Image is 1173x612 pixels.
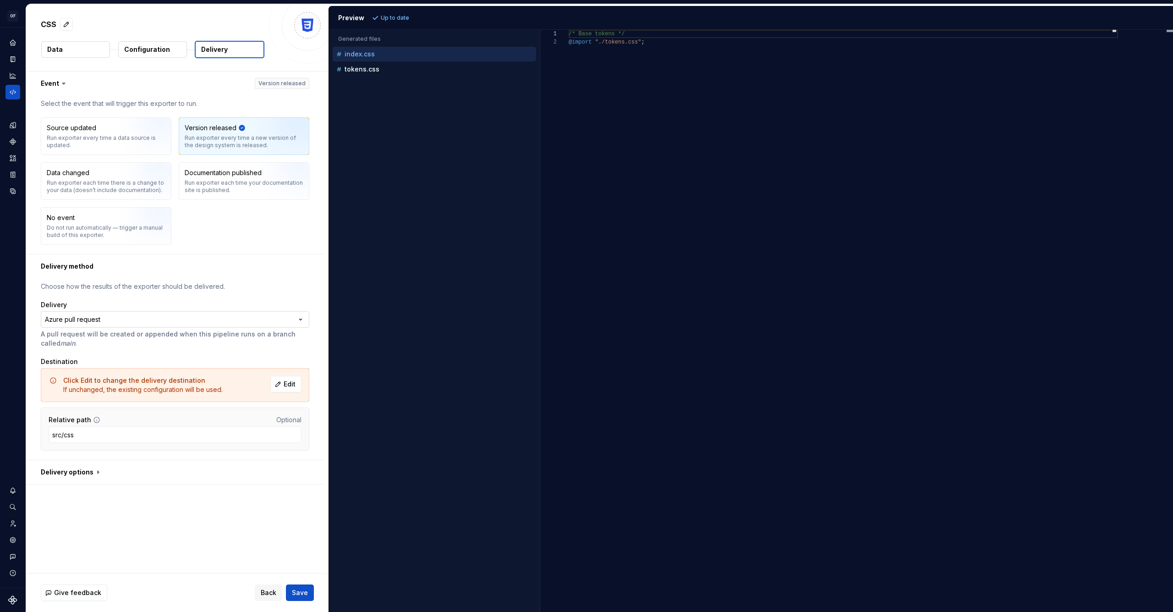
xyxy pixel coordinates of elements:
a: Code automation [5,85,20,99]
div: Preview [338,13,364,22]
a: Design tokens [5,118,20,132]
div: Run exporter each time your documentation site is published. [185,179,303,194]
div: Run exporter every time a new version of the design system is released. [185,134,303,149]
p: Select the event that will trigger this exporter to run. [41,99,309,108]
button: Back [255,584,282,601]
a: Documentation [5,52,20,66]
button: OF [2,6,24,26]
p: A pull request will be created or appended when this pipeline runs on a branch called . [41,330,309,348]
span: @import [569,39,592,45]
a: Components [5,134,20,149]
button: Search ⌘K [5,500,20,514]
span: Optional [276,416,301,424]
div: OF [7,11,18,22]
button: Give feedback [41,584,107,601]
button: Configuration [118,41,187,58]
p: Choose how the results of the exporter should be delivered. [41,282,309,291]
p: index.css [345,50,375,58]
button: Notifications [5,483,20,498]
p: Generated files [338,35,531,43]
div: Run exporter every time a data source is updated. [47,134,165,149]
p: tokens.css [345,66,379,73]
div: Documentation published [185,168,262,177]
div: If unchanged, the existing configuration will be used. [63,376,223,394]
span: /* Base tokens */ [569,31,625,37]
a: Assets [5,151,20,165]
button: Contact support [5,549,20,564]
a: Analytics [5,68,20,83]
svg: Supernova Logo [8,595,17,605]
div: Data changed [47,168,89,177]
a: Settings [5,533,20,547]
div: 1 [540,30,557,38]
p: CSS [41,19,56,30]
a: Invite team [5,516,20,531]
a: Storybook stories [5,167,20,182]
span: Give feedback [54,588,101,597]
button: Data [41,41,110,58]
button: Edit [270,376,301,392]
div: Run exporter each time there is a change to your data (doesn’t include documentation). [47,179,165,194]
button: index.css [333,49,536,59]
div: No event [47,213,75,222]
div: Version released [185,123,236,132]
label: Relative path [49,415,91,425]
div: Do not run automatically — trigger a manual build of this exporter. [47,224,165,239]
button: Delivery [195,41,264,58]
i: main [60,339,75,347]
p: Configuration [124,45,170,54]
span: Edit [284,380,296,389]
p: Up to date [381,14,409,22]
button: tokens.css [333,64,536,74]
a: Home [5,35,20,50]
a: Data sources [5,184,20,198]
p: Data [47,45,63,54]
span: ; [641,39,644,45]
label: Delivery [41,300,67,309]
span: Back [261,588,276,597]
div: 2 [540,38,557,46]
button: Save [286,584,314,601]
span: Click Edit to change the delivery destination [63,376,205,384]
p: Delivery [201,45,228,54]
div: Source updated [47,123,96,132]
span: Save [292,588,308,597]
label: Destination [41,357,78,366]
span: "./tokens.css" [595,39,641,45]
